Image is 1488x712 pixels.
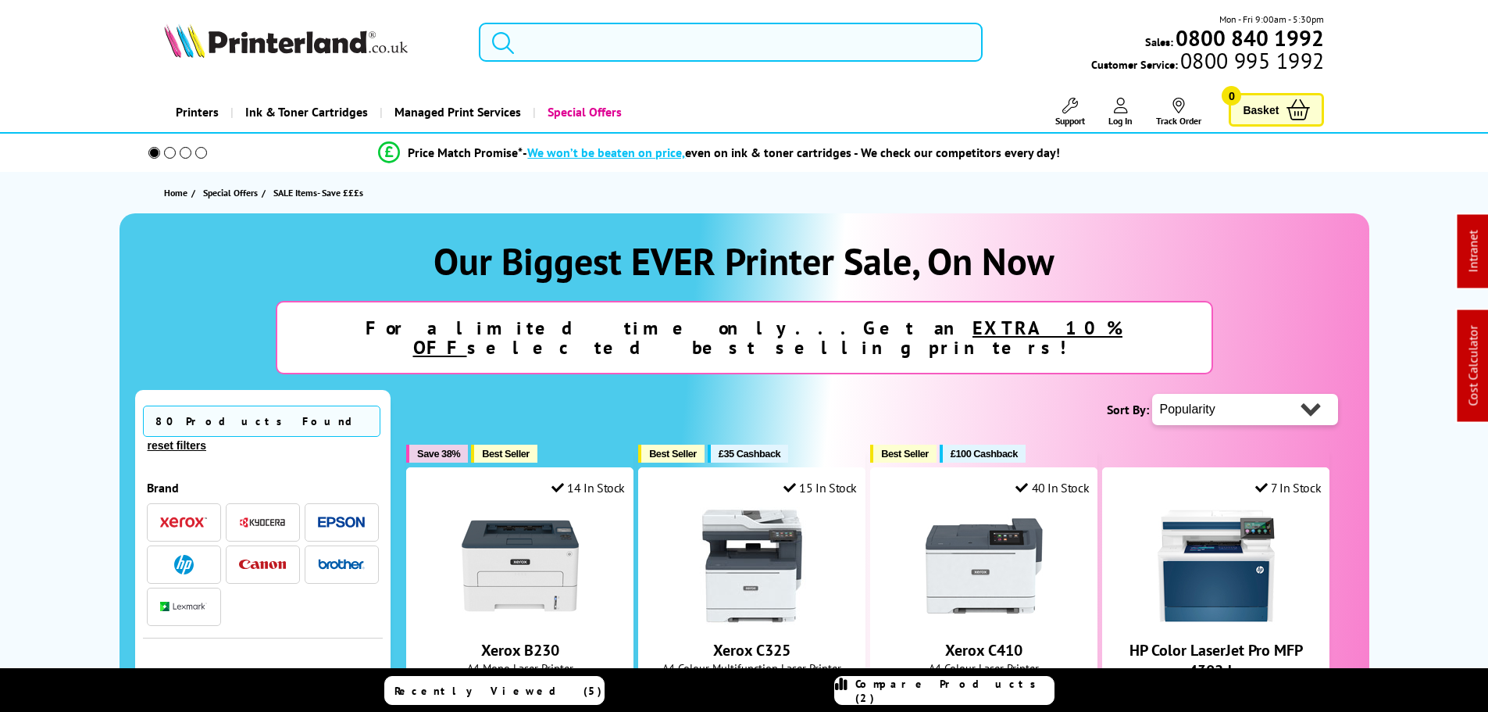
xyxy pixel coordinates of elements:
span: We won’t be beaten on price, [527,145,685,160]
h1: Our Biggest EVER Printer Sale, On Now [135,237,1354,285]
img: Xerox C325 [694,507,811,624]
button: Best Seller [638,445,705,463]
div: 7 In Stock [1255,480,1322,496]
span: SALE Items- Save £££s [273,187,363,199]
button: Lexmark [155,596,212,617]
span: Recently Viewed (5) [394,684,602,698]
a: Log In [1108,98,1133,127]
a: Xerox C410 [926,612,1043,628]
a: Recently Viewed (5) [384,676,605,705]
span: £100 Cashback [951,448,1018,460]
button: Epson [313,512,369,533]
button: reset filters [143,438,211,453]
span: Best Seller [482,448,530,460]
span: Best Seller [649,448,697,460]
a: HP Color LaserJet Pro MFP 4302dw [1158,612,1275,628]
a: Intranet [1465,231,1481,273]
a: Compare Products (2) [834,676,1054,705]
button: Kyocera [234,512,291,533]
a: HP Color LaserJet Pro MFP 4302dw [1129,640,1303,681]
span: A4 Colour Laser Printer [879,660,1089,675]
li: modal_Promise [127,139,1312,166]
a: Xerox B230 [481,640,559,660]
img: Brother [318,559,365,570]
a: Home [164,184,191,201]
span: A4 Colour Multifunction Laser Printer [647,660,857,675]
span: Log In [1108,115,1133,127]
a: Special Offers [533,92,633,132]
span: Special Offers [203,184,258,201]
span: 0 [1222,86,1241,106]
span: Support [1055,115,1085,127]
img: Printerland Logo [164,23,408,58]
span: Best Seller [881,448,929,460]
div: - even on ink & toner cartridges - We check our competitors every day! [523,145,1060,160]
span: Sort By: [1107,402,1149,417]
a: Printerland Logo [164,23,460,61]
a: Managed Print Services [380,92,533,132]
img: Xerox [160,517,207,528]
button: £35 Cashback [708,445,788,463]
img: Canon [239,560,286,570]
a: Xerox C410 [945,640,1022,660]
img: Kyocera [239,517,286,528]
span: Price Match Promise* [408,145,523,160]
b: 0800 840 1992 [1176,23,1324,52]
div: 15 In Stock [783,480,857,496]
a: Xerox C325 [694,612,811,628]
img: HP [174,555,194,574]
a: Xerox B230 [462,612,579,628]
img: Xerox B230 [462,507,579,624]
button: Xerox [155,512,212,533]
span: Mon - Fri 9:00am - 5:30pm [1219,12,1324,27]
a: 0800 840 1992 [1173,30,1324,45]
img: Xerox C410 [926,507,1043,624]
a: Ink & Toner Cartridges [230,92,380,132]
img: Epson [318,517,365,528]
span: Ink & Toner Cartridges [245,92,368,132]
div: 14 In Stock [551,480,625,496]
span: Sales: [1145,34,1173,49]
button: Best Seller [471,445,537,463]
span: 80 Products Found [143,406,380,437]
a: Printers [164,92,230,132]
span: 0800 995 1992 [1178,53,1324,68]
div: 40 In Stock [1015,480,1089,496]
button: Best Seller [870,445,937,463]
strong: For a limited time only...Get an selected best selling printers! [366,316,1122,360]
button: Brother [313,554,369,575]
img: Lexmark [160,602,207,611]
img: HP Color LaserJet Pro MFP 4302dw [1158,507,1275,624]
button: Canon [234,554,291,575]
a: Special Offers [203,184,262,201]
button: HP [155,554,212,575]
u: EXTRA 10% OFF [413,316,1123,360]
span: £35 Cashback [719,448,780,460]
button: £100 Cashback [940,445,1026,463]
span: A4 Mono Laser Printer [415,660,625,675]
span: Save 38% [417,448,460,460]
span: Customer Service: [1091,53,1324,72]
a: Cost Calculator [1465,326,1481,406]
button: Save 38% [406,445,468,463]
span: Basket [1243,99,1279,120]
a: Basket 0 [1229,93,1324,127]
a: Support [1055,98,1085,127]
span: Compare Products (2) [855,677,1054,705]
div: Brand [147,480,380,496]
a: Xerox C325 [713,640,790,660]
a: Track Order [1156,98,1201,127]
